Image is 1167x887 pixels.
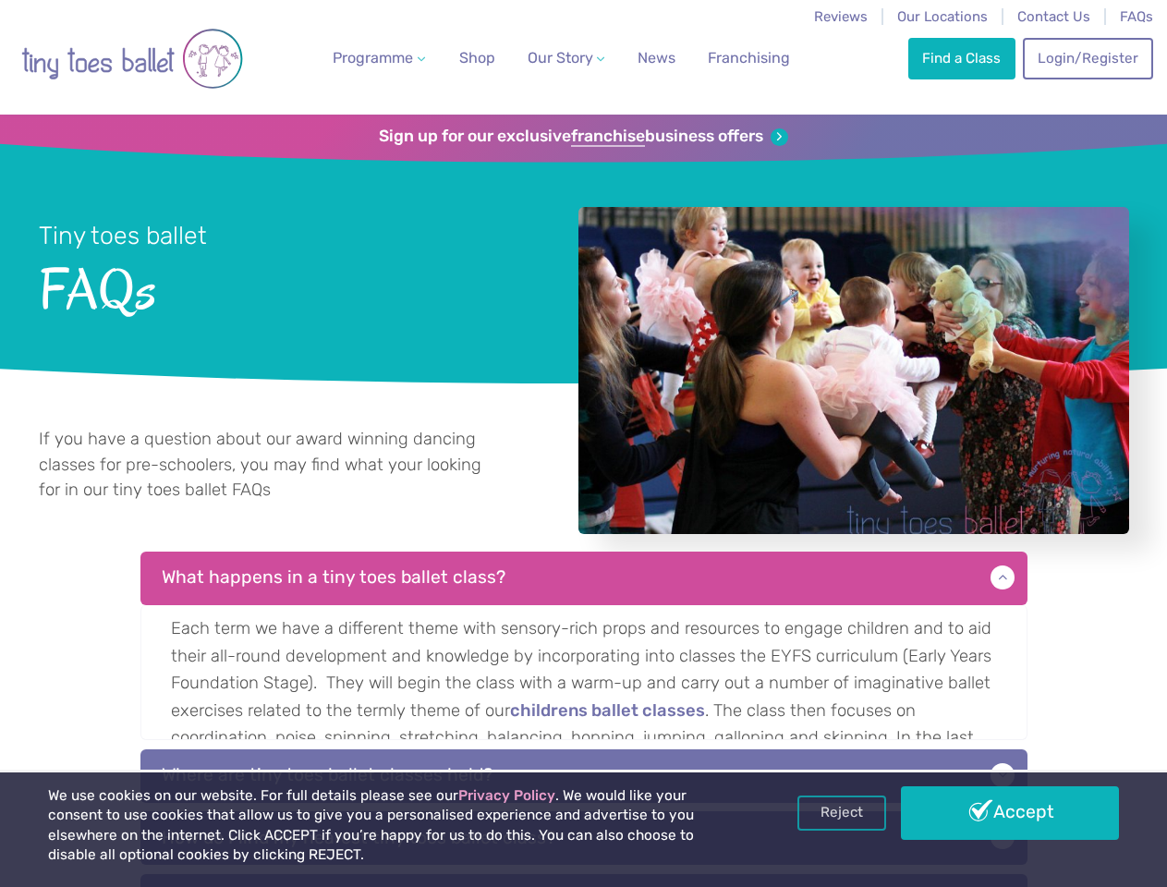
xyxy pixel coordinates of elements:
[571,127,645,147] strong: franchise
[379,127,788,147] a: Sign up for our exclusivefranchisebusiness offers
[1120,8,1153,25] a: FAQs
[510,702,705,721] a: childrens ballet classes
[140,749,1027,803] p: Where are tiny toes ballet classes held?
[39,252,529,321] span: FAQs
[48,786,744,866] p: We use cookies on our website. For full details please see our . We would like your consent to us...
[39,221,207,250] small: Tiny toes ballet
[140,605,1027,740] p: Each term we have a different theme with sensory-rich props and resources to engage children and ...
[140,552,1027,605] p: What happens in a tiny toes ballet class?
[638,49,675,67] span: News
[901,786,1119,840] a: Accept
[458,787,555,804] a: Privacy Policy
[452,40,503,77] a: Shop
[333,49,413,67] span: Programme
[1023,38,1152,79] a: Login/Register
[519,40,612,77] a: Our Story
[897,8,988,25] a: Our Locations
[325,40,432,77] a: Programme
[708,49,790,67] span: Franchising
[1017,8,1090,25] a: Contact Us
[630,40,683,77] a: News
[21,12,243,105] img: tiny toes ballet
[39,427,497,504] p: If you have a question about our award winning dancing classes for pre-schoolers, you may find wh...
[908,38,1015,79] a: Find a Class
[797,796,886,831] a: Reject
[700,40,797,77] a: Franchising
[528,49,593,67] span: Our Story
[459,49,495,67] span: Shop
[814,8,868,25] a: Reviews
